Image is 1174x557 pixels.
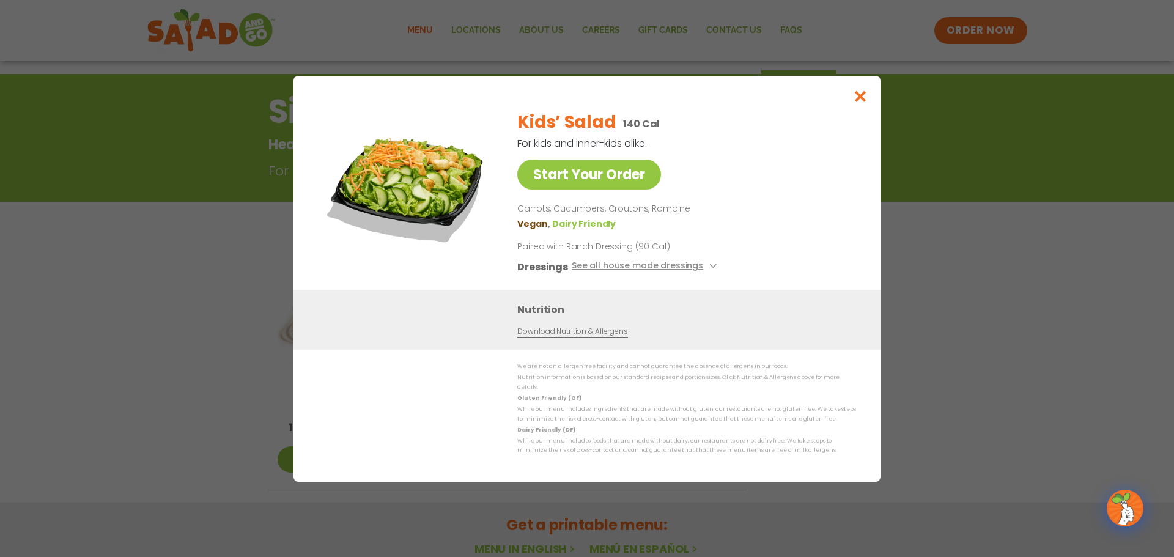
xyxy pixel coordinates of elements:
[517,109,616,135] h2: Kids’ Salad
[517,373,856,392] p: Nutrition information is based on our standard recipes and portion sizes. Click Nutrition & Aller...
[623,116,660,131] p: 140 Cal
[517,240,744,253] p: Paired with Ranch Dressing (90 Cal)
[517,259,568,274] h3: Dressings
[321,100,492,271] img: Featured product photo for Kids’ Salad
[517,325,627,337] a: Download Nutrition & Allergens
[517,394,581,402] strong: Gluten Friendly (GF)
[517,437,856,456] p: While our menu includes foods that are made without dairy, our restaurants are not dairy free. We...
[841,76,880,117] button: Close modal
[517,160,661,190] a: Start Your Order
[517,136,792,151] p: For kids and inner-kids alike.
[517,202,851,216] p: Carrots, Cucumbers, Croutons, Romaine
[517,301,862,317] h3: Nutrition
[552,217,618,230] li: Dairy Friendly
[572,259,720,274] button: See all house made dressings
[517,405,856,424] p: While our menu includes ingredients that are made without gluten, our restaurants are not gluten ...
[517,426,575,433] strong: Dairy Friendly (DF)
[517,362,856,371] p: We are not an allergen free facility and cannot guarantee the absence of allergens in our foods.
[1108,491,1142,525] img: wpChatIcon
[517,217,552,230] li: Vegan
